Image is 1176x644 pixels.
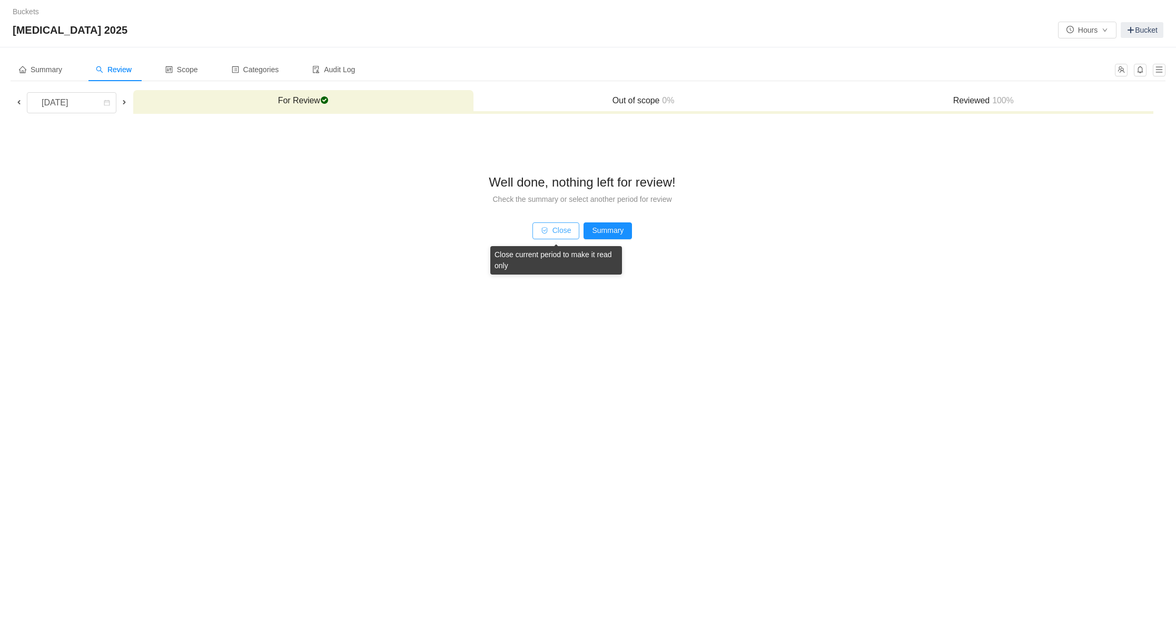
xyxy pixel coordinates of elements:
h3: For Review [139,95,468,106]
button: Summary [584,222,632,239]
h3: Out of scope [479,95,808,106]
i: icon: search [96,66,103,73]
a: Bucket [1121,22,1163,38]
i: icon: home [19,66,26,73]
a: Summary [584,226,632,235]
div: Close current period to make it read only [490,246,622,275]
span: 100% [990,96,1014,105]
i: icon: profile [232,66,239,73]
div: Well done, nothing left for review! [28,171,1137,193]
span: [MEDICAL_DATA] 2025 [13,22,134,38]
i: icon: control [165,66,173,73]
button: icon: menu [1153,64,1165,76]
span: 0% [659,96,674,105]
a: Buckets [13,7,39,16]
h3: Reviewed [818,95,1148,106]
span: Review [96,65,132,74]
button: icon: clock-circleHoursicon: down [1058,22,1116,38]
span: Summary [19,65,62,74]
span: Categories [232,65,279,74]
i: icon: audit [312,66,320,73]
button: icon: safetyClose [532,222,580,239]
div: [DATE] [33,93,78,113]
div: Check the summary or select another period for review [28,193,1137,205]
span: Scope [165,65,198,74]
span: Audit Log [312,65,355,74]
button: icon: bell [1134,64,1147,76]
span: checked [320,96,329,104]
button: icon: team [1115,64,1128,76]
i: icon: calendar [104,100,110,107]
